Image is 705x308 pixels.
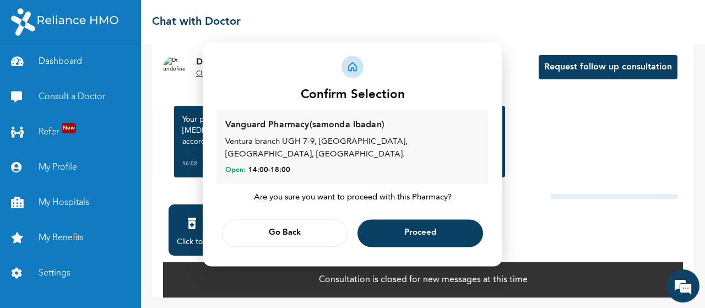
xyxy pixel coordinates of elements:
div: Ventura branch UGH 7-9, [GEOGRAPHIC_DATA], [GEOGRAPHIC_DATA], [GEOGRAPHIC_DATA]. [225,137,480,161]
div: Minimize live chat window [181,6,207,32]
span: Open: [225,166,246,176]
span: 14:00 - 18:00 [248,166,290,176]
span: Go Back [269,230,301,237]
button: Go Back [222,219,348,247]
h4: Confirm Selection [216,86,489,105]
img: d_794563401_company_1708531726252_794563401 [20,55,45,83]
span: Conversation [6,272,108,280]
div: FAQs [108,253,210,287]
textarea: Type your message and hit 'Enter' [6,214,210,253]
span: We're online! [64,95,152,207]
span: Proceed [404,230,436,237]
div: Are you sure you want to proceed with this Pharmacy? [216,193,489,203]
div: Vanguard Pharmacy(samonda Ibadan) [225,119,384,132]
button: Proceed [357,219,483,247]
div: Chat with us now [57,62,185,76]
